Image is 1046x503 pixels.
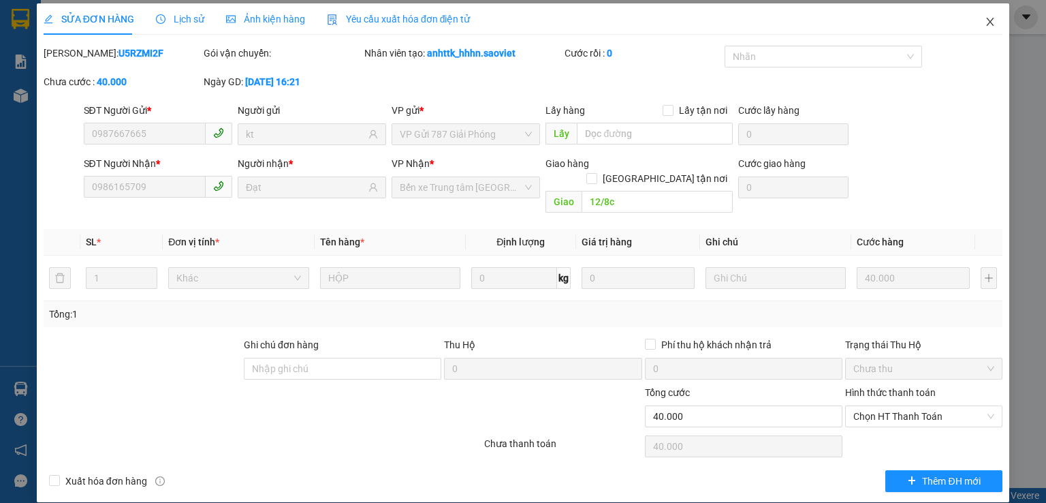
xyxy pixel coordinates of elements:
[238,156,386,171] div: Người nhận
[118,48,163,59] b: U5RZMI2F
[238,103,386,118] div: Người gửi
[853,359,994,379] span: Chưa thu
[582,191,733,213] input: Dọc đường
[545,191,582,213] span: Giao
[738,123,849,145] input: Cước lấy hàng
[565,46,722,61] div: Cước rồi :
[244,358,441,380] input: Ghi chú đơn hàng
[738,105,799,116] label: Cước lấy hàng
[981,267,997,289] button: plus
[845,387,936,398] label: Hình thức thanh toán
[700,229,851,256] th: Ghi chú
[400,177,532,198] span: Bến xe Trung tâm Lào Cai
[400,124,532,144] span: VP Gửi 787 Giải Phóng
[60,474,153,489] span: Xuất hóa đơn hàng
[985,16,996,27] span: close
[49,267,71,289] button: delete
[204,46,361,61] div: Gói vận chuyển:
[44,14,134,25] span: SỬA ĐƠN HÀNG
[364,46,562,61] div: Nhân viên tạo:
[738,158,806,169] label: Cước giao hàng
[246,180,366,195] input: Tên người nhận
[226,14,236,24] span: picture
[226,14,305,25] span: Ảnh kiện hàng
[49,307,405,322] div: Tổng: 1
[582,237,632,247] span: Giá trị hàng
[645,387,690,398] span: Tổng cước
[582,267,695,289] input: 0
[368,183,378,192] span: user
[156,14,204,25] span: Lịch sử
[673,103,733,118] span: Lấy tận nơi
[176,268,300,288] span: Khác
[244,339,319,350] label: Ghi chú đơn hàng
[44,14,53,24] span: edit
[320,267,460,289] input: VD: Bàn, Ghế
[168,237,219,247] span: Đơn vị tính
[971,3,1009,42] button: Close
[845,337,1002,352] div: Trạng thái Thu Hộ
[706,267,846,289] input: Ghi Chú
[327,14,338,25] img: icon
[427,48,516,59] b: anhttk_hhhn.saoviet
[320,237,364,247] span: Tên hàng
[444,339,475,350] span: Thu Hộ
[204,74,361,89] div: Ngày GD:
[213,127,224,138] span: phone
[84,103,232,118] div: SĐT Người Gửi
[483,436,643,460] div: Chưa thanh toán
[907,476,917,487] span: plus
[557,267,571,289] span: kg
[597,171,733,186] span: [GEOGRAPHIC_DATA] tận nơi
[84,156,232,171] div: SĐT Người Nhận
[392,158,430,169] span: VP Nhận
[656,337,777,352] span: Phí thu hộ khách nhận trả
[245,76,300,87] b: [DATE] 16:21
[607,48,612,59] b: 0
[327,14,471,25] span: Yêu cầu xuất hóa đơn điện tử
[496,237,545,247] span: Định lượng
[97,76,127,87] b: 40.000
[853,406,994,427] span: Chọn HT Thanh Toán
[155,476,165,486] span: info-circle
[857,237,904,247] span: Cước hàng
[545,105,585,116] span: Lấy hàng
[392,103,540,118] div: VP gửi
[86,237,97,247] span: SL
[246,127,366,142] input: Tên người gửi
[156,14,165,24] span: clock-circle
[545,123,577,144] span: Lấy
[885,470,1003,492] button: plusThêm ĐH mới
[368,129,378,139] span: user
[545,158,589,169] span: Giao hàng
[44,74,201,89] div: Chưa cước :
[577,123,733,144] input: Dọc đường
[857,267,970,289] input: 0
[738,177,849,198] input: Cước giao hàng
[922,474,980,489] span: Thêm ĐH mới
[44,46,201,61] div: [PERSON_NAME]:
[213,181,224,192] span: phone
